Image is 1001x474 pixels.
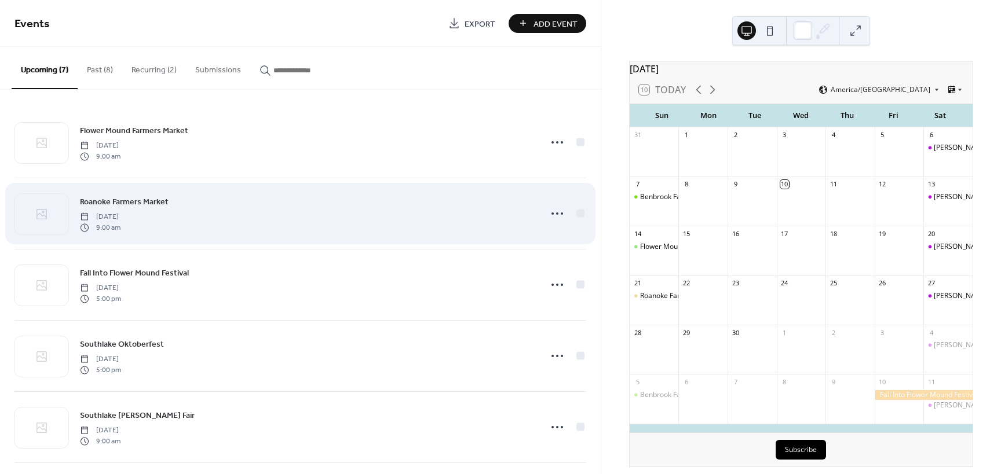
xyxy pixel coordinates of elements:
[640,291,722,301] div: Roanoke Farmers Market
[732,104,778,127] div: Tue
[80,283,121,293] span: [DATE]
[633,229,642,238] div: 14
[12,47,78,89] button: Upcoming (7)
[731,229,740,238] div: 16
[829,377,838,386] div: 9
[829,229,838,238] div: 18
[927,229,936,238] div: 20
[633,328,642,337] div: 28
[80,267,189,280] span: Fall Into Flower Mound Festival
[80,409,195,422] a: Southlake [PERSON_NAME] Fair
[682,229,691,238] div: 15
[14,13,50,35] span: Events
[831,86,930,93] span: America/[GEOGRAPHIC_DATA]
[186,47,250,88] button: Submissions
[878,377,887,386] div: 10
[633,377,642,386] div: 5
[871,104,917,127] div: Fri
[80,354,121,365] span: [DATE]
[630,62,973,76] div: [DATE]
[80,337,164,351] a: Southlake Oktoberfest
[780,131,789,139] div: 3
[923,340,973,350] div: Keller Farmers Market
[80,125,188,137] span: Flower Mound Farmers Market
[829,131,838,139] div: 4
[731,180,740,189] div: 9
[917,104,963,127] div: Sat
[878,131,887,139] div: 5
[80,266,189,280] a: Fall Into Flower Mound Festival
[731,279,740,288] div: 23
[829,328,838,337] div: 2
[829,180,838,189] div: 11
[923,192,973,202] div: Keller Farmers Market
[80,339,164,351] span: Southlake Oktoberfest
[731,328,740,337] div: 30
[640,390,725,400] div: Benbrook Farmers Market
[80,293,121,304] span: 5:00 pm
[878,279,887,288] div: 26
[923,143,973,153] div: Keller Farmers Market
[80,436,120,446] span: 9:00 am
[682,180,691,189] div: 8
[80,124,188,137] a: Flower Mound Farmers Market
[80,222,120,233] span: 9:00 am
[80,141,120,151] span: [DATE]
[633,279,642,288] div: 21
[927,180,936,189] div: 13
[80,425,120,436] span: [DATE]
[633,131,642,139] div: 31
[878,229,887,238] div: 19
[829,279,838,288] div: 25
[878,328,887,337] div: 3
[465,18,495,30] span: Export
[731,131,740,139] div: 2
[440,14,504,33] a: Export
[682,328,691,337] div: 29
[780,279,789,288] div: 24
[80,196,169,208] span: Roanoke Farmers Market
[927,377,936,386] div: 11
[878,180,887,189] div: 12
[685,104,732,127] div: Mon
[731,377,740,386] div: 7
[78,47,122,88] button: Past (8)
[630,242,679,252] div: Flower Mound Farmers Market
[780,180,789,189] div: 10
[780,377,789,386] div: 8
[80,410,195,422] span: Southlake [PERSON_NAME] Fair
[776,440,826,460] button: Subscribe
[639,104,685,127] div: Sun
[122,47,186,88] button: Recurring (2)
[633,180,642,189] div: 7
[875,390,973,400] div: Fall Into Flower Mound Festival
[780,328,789,337] div: 1
[682,131,691,139] div: 1
[824,104,871,127] div: Thu
[630,192,679,202] div: Benbrook Farmers Market
[640,192,725,202] div: Benbrook Farmers Market
[80,365,121,375] span: 5:00 pm
[534,18,578,30] span: Add Event
[923,291,973,301] div: Keller Farmers Market
[923,242,973,252] div: Keller Farmers Market
[927,279,936,288] div: 27
[778,104,824,127] div: Wed
[923,400,973,410] div: Keller Farmers Market
[640,242,740,252] div: Flower Mound Farmers Market
[780,229,789,238] div: 17
[682,279,691,288] div: 22
[80,195,169,208] a: Roanoke Farmers Market
[509,14,586,33] button: Add Event
[927,131,936,139] div: 6
[630,390,679,400] div: Benbrook Farmers Market
[630,291,679,301] div: Roanoke Farmers Market
[80,151,120,161] span: 9:00 am
[682,377,691,386] div: 6
[80,212,120,222] span: [DATE]
[927,328,936,337] div: 4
